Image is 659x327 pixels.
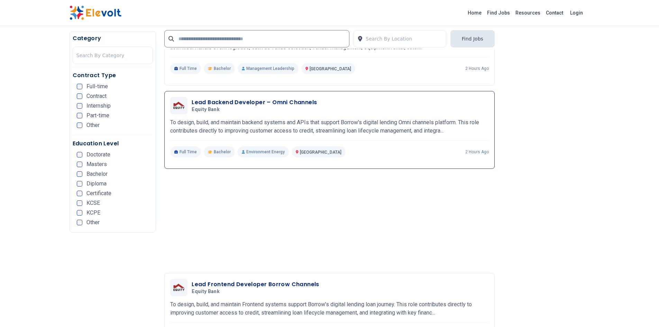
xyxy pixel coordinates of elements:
[77,220,82,225] input: Other
[465,66,489,71] p: 2 hours ago
[77,93,82,99] input: Contract
[86,84,108,89] span: Full-time
[503,31,590,239] iframe: Advertisement
[300,150,341,155] span: [GEOGRAPHIC_DATA]
[86,152,110,157] span: Doctorate
[86,122,100,128] span: Other
[172,283,186,292] img: Equity Bank
[77,191,82,196] input: Certificate
[77,162,82,167] input: Masters
[192,107,220,113] span: Equity Bank
[86,200,100,206] span: KCSE
[86,210,100,216] span: KCPE
[465,149,489,155] p: 2 hours ago
[77,152,82,157] input: Doctorate
[484,7,513,18] a: Find Jobs
[170,63,201,74] p: Full Time
[77,200,82,206] input: KCSE
[77,84,82,89] input: Full-time
[164,180,495,267] iframe: Advertisement
[214,149,231,155] span: Bachelor
[86,103,111,109] span: Internship
[170,146,201,157] p: Full Time
[77,210,82,216] input: KCPE
[86,220,100,225] span: Other
[192,280,319,289] h3: Lead Frontend Developer Borrow Channels
[86,171,108,177] span: Bachelor
[310,66,351,71] span: [GEOGRAPHIC_DATA]
[170,300,489,317] p: To design, build, and maintain Frontend systems support Borrow’s digital lending loan journey. Th...
[73,139,153,148] h5: Education Level
[77,103,82,109] input: Internship
[77,181,82,187] input: Diploma
[192,289,220,295] span: Equity Bank
[192,98,317,107] h3: Lead Backend Developer – Omni Channels
[73,34,153,43] h5: Category
[86,181,107,187] span: Diploma
[238,146,289,157] p: Environment Energy
[566,6,587,20] a: Login
[513,7,543,18] a: Resources
[170,118,489,135] p: To design, build, and maintain backend systems and APIs that support Borrow’s digital lending Omn...
[86,162,107,167] span: Masters
[172,101,186,110] img: Equity Bank
[214,66,231,71] span: Bachelor
[465,7,484,18] a: Home
[450,30,495,47] button: Find Jobs
[543,7,566,18] a: Contact
[77,171,82,177] input: Bachelor
[86,191,111,196] span: Certificate
[77,113,82,118] input: Part-time
[238,63,299,74] p: Management Leadership
[170,97,489,157] a: Equity BankLead Backend Developer – Omni ChannelsEquity BankTo design, build, and maintain backen...
[86,113,109,118] span: Part-time
[77,122,82,128] input: Other
[624,294,659,327] iframe: Chat Widget
[73,71,153,80] h5: Contract Type
[86,93,107,99] span: Contract
[70,6,121,20] img: Elevolt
